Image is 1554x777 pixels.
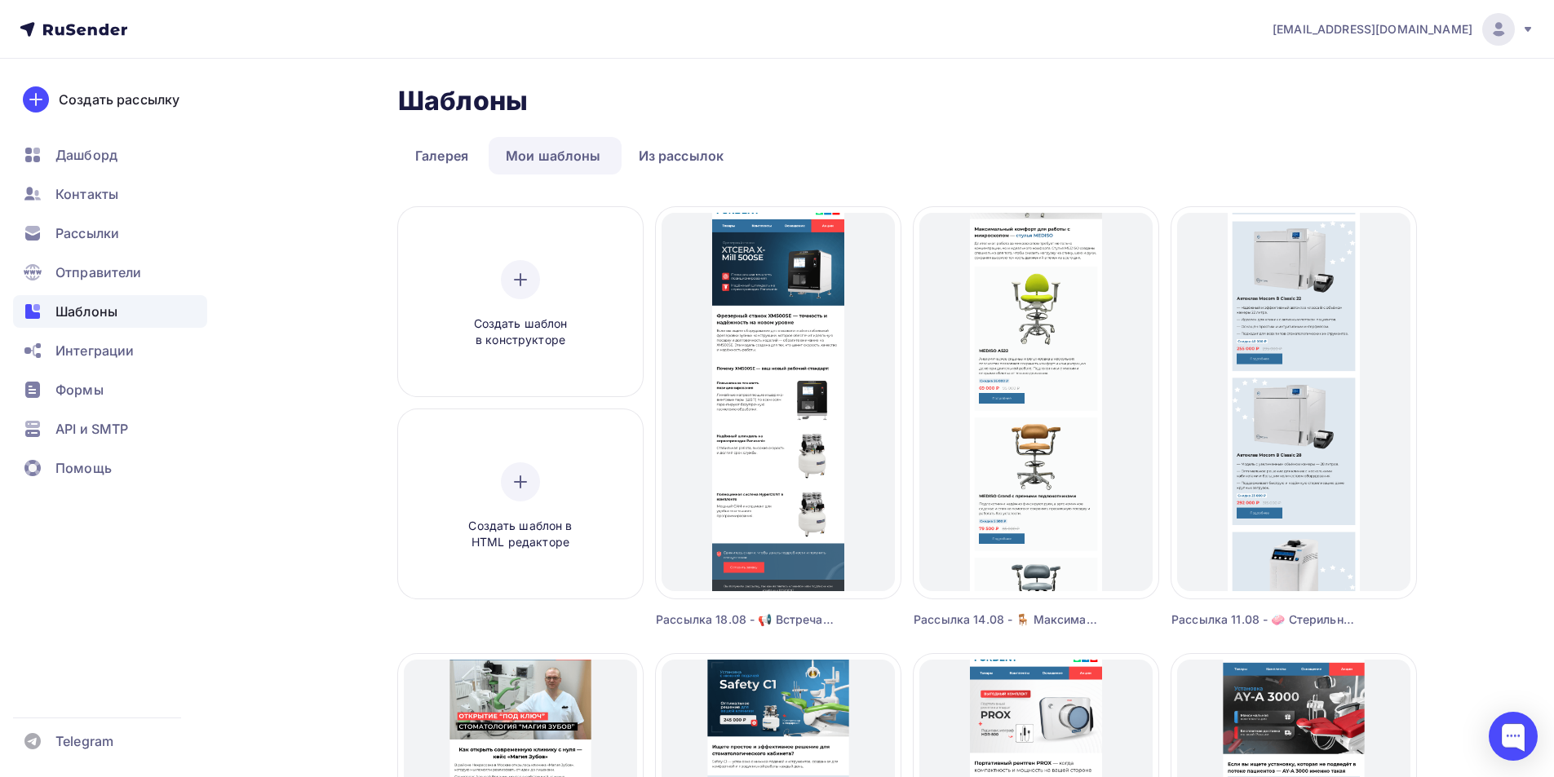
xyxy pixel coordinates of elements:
[13,178,207,210] a: Контакты
[489,137,618,174] a: Мои шаблоны
[13,217,207,249] a: Рассылки
[1273,21,1472,38] span: [EMAIL_ADDRESS][DOMAIN_NAME]
[55,184,118,204] span: Контакты
[13,256,207,289] a: Отправители
[55,302,117,321] span: Шаблоны
[1273,13,1534,46] a: [EMAIL_ADDRESS][DOMAIN_NAME]
[13,139,207,171] a: Дашборд
[443,518,598,551] span: Создать шаблон в HTML редакторе
[55,458,112,478] span: Помощь
[55,380,104,400] span: Формы
[13,373,207,406] a: Формы
[55,223,119,243] span: Рассылки
[914,611,1097,628] div: Рассылка 14.08 - 🪑 Максимальный комфорт для работы с микроскопом — [PERSON_NAME]
[622,137,742,174] a: Из рассылок
[1171,611,1355,628] div: Рассылка 11.08 - 🧼 Стерильность — основа доверия в стоматологии Выгодные предложения
[55,341,134,360] span: Интеграции
[656,611,839,628] div: Рассылка 18.08 - 📢 Встречайте новинку! Фрезерный станок XM500SE — точность и надёжность на новом ...
[55,419,128,439] span: API и SMTP
[55,731,113,751] span: Telegram
[55,263,142,282] span: Отправители
[398,85,528,117] h2: Шаблоны
[59,90,179,109] div: Создать рассылку
[398,137,485,174] a: Галерея
[55,145,117,165] span: Дашборд
[13,295,207,328] a: Шаблоны
[443,316,598,349] span: Создать шаблон в конструкторе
